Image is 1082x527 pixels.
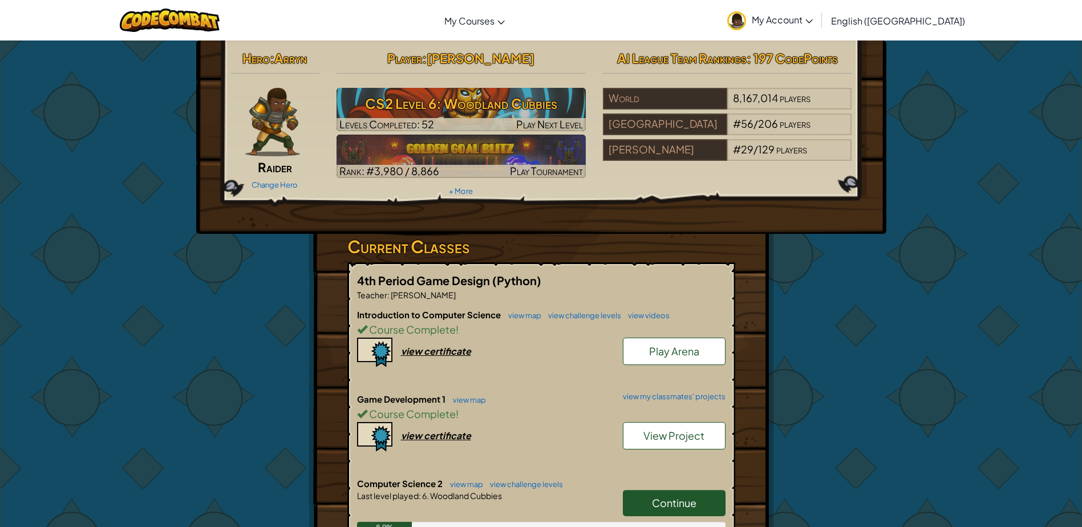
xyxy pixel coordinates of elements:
[422,50,427,66] span: :
[733,91,778,104] span: 8,167,014
[502,311,541,320] a: view map
[357,309,502,320] span: Introduction to Computer Science
[542,311,621,320] a: view challenge levels
[603,124,852,137] a: [GEOGRAPHIC_DATA]#56/206players
[339,117,434,131] span: Levels Completed: 52
[780,91,811,104] span: players
[242,50,270,66] span: Hero
[741,117,753,130] span: 56
[357,490,419,501] span: Last level played
[337,88,586,131] a: Play Next Level
[401,429,471,441] div: view certificate
[252,180,298,189] a: Change Hero
[447,395,486,404] a: view map
[337,88,586,131] img: CS2 Level 6: Woodland Cubbies
[337,135,586,178] img: Golden Goal
[387,50,422,66] span: Player
[617,50,747,66] span: AI League Team Rankings
[357,338,392,367] img: certificate-icon.png
[444,15,495,27] span: My Courses
[401,345,471,357] div: view certificate
[758,117,778,130] span: 206
[357,478,444,489] span: Computer Science 2
[603,113,727,135] div: [GEOGRAPHIC_DATA]
[516,117,583,131] span: Play Next Level
[367,407,456,420] span: Course Complete
[357,345,471,357] a: view certificate
[337,91,586,116] h3: CS2 Level 6: Woodland Cubbies
[652,496,696,509] span: Continue
[831,15,965,27] span: English ([GEOGRAPHIC_DATA])
[752,14,813,26] span: My Account
[649,344,699,358] span: Play Arena
[427,50,534,66] span: [PERSON_NAME]
[643,429,704,442] span: View Project
[741,143,753,156] span: 29
[258,159,292,175] span: Raider
[456,407,459,420] span: !
[758,143,775,156] span: 129
[449,187,473,196] a: + More
[444,480,483,489] a: view map
[367,323,456,336] span: Course Complete
[622,311,670,320] a: view videos
[722,2,818,38] a: My Account
[753,117,758,130] span: /
[421,490,429,501] span: 6.
[347,234,735,260] h3: Current Classes
[419,490,421,501] span: :
[825,5,971,36] a: English ([GEOGRAPHIC_DATA])
[484,480,563,489] a: view challenge levels
[357,290,387,300] span: Teacher
[120,9,220,32] img: CodeCombat logo
[456,323,459,336] span: !
[733,117,741,130] span: #
[617,393,726,400] a: view my classmates' projects
[776,143,807,156] span: players
[274,50,307,66] span: Arryn
[747,50,838,66] span: : 197 CodePoints
[390,290,456,300] span: [PERSON_NAME]
[357,422,392,452] img: certificate-icon.png
[727,11,746,30] img: avatar
[339,164,439,177] span: Rank: #3,980 / 8,866
[492,273,541,287] span: (Python)
[733,143,741,156] span: #
[603,150,852,163] a: [PERSON_NAME]#29/129players
[439,5,510,36] a: My Courses
[337,135,586,178] a: Rank: #3,980 / 8,866Play Tournament
[357,273,492,287] span: 4th Period Game Design
[603,88,727,110] div: World
[603,139,727,161] div: [PERSON_NAME]
[245,88,300,156] img: raider-pose.png
[270,50,274,66] span: :
[357,394,447,404] span: Game Development 1
[429,490,502,501] span: Woodland Cubbies
[603,99,852,112] a: World8,167,014players
[753,143,758,156] span: /
[387,290,390,300] span: :
[510,164,583,177] span: Play Tournament
[357,429,471,441] a: view certificate
[780,117,811,130] span: players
